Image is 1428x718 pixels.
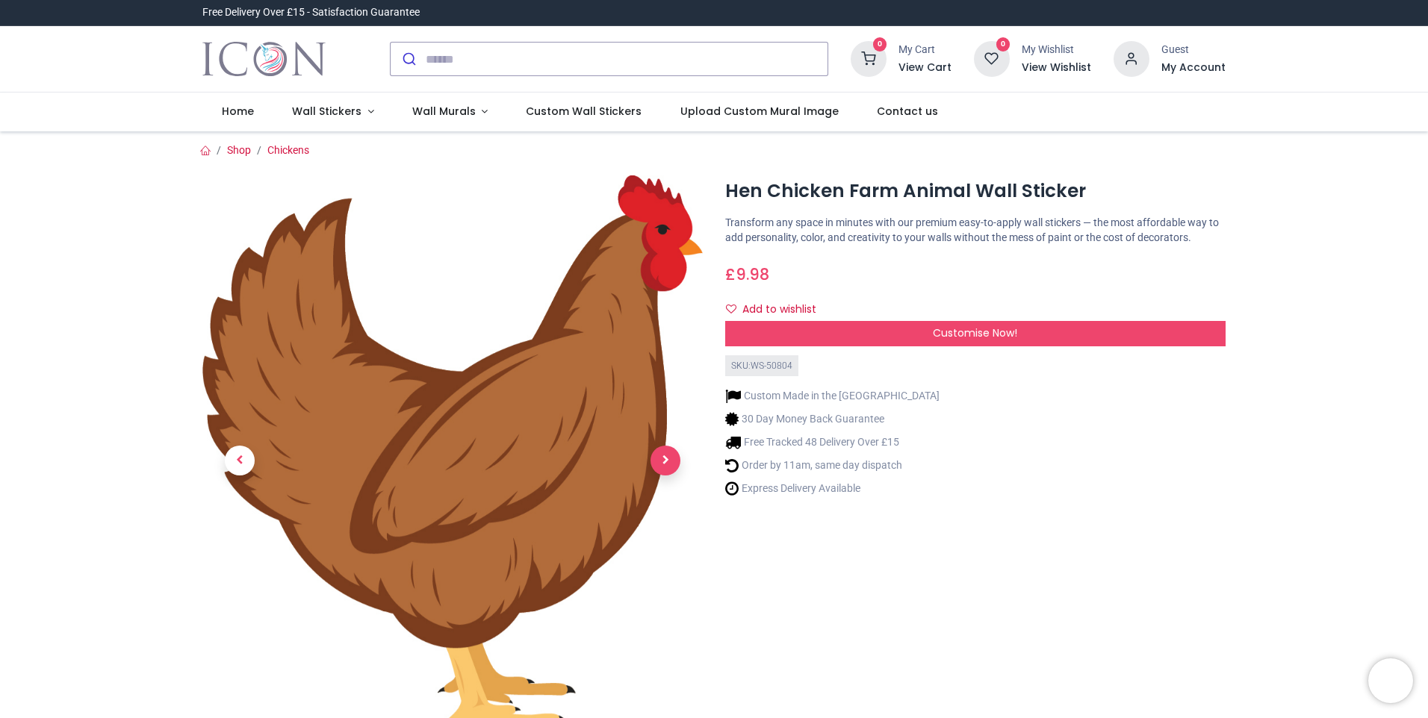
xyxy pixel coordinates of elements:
[1022,43,1091,57] div: My Wishlist
[725,388,940,404] li: Custom Made in the [GEOGRAPHIC_DATA]
[391,43,426,75] button: Submit
[851,52,887,64] a: 0
[996,37,1011,51] sup: 0
[292,104,361,119] span: Wall Stickers
[726,304,736,314] i: Add to wishlist
[1022,60,1091,75] a: View Wishlist
[898,43,952,57] div: My Cart
[873,37,887,51] sup: 0
[725,355,798,377] div: SKU: WS-50804
[725,297,829,322] button: Add to wishlistAdd to wishlist
[933,325,1017,340] span: Customise Now!
[1368,658,1413,703] iframe: Brevo live chat
[725,263,769,285] span: £
[202,261,277,661] a: Previous
[273,93,393,131] a: Wall Stickers
[736,263,769,285] span: 9.98
[526,104,642,119] span: Custom Wall Stickers
[725,216,1226,245] p: Transform any space in minutes with our premium easy-to-apply wall stickers — the most affordable...
[725,481,940,496] li: Express Delivery Available
[202,38,326,80] img: Icon Wall Stickers
[412,104,476,119] span: Wall Murals
[227,144,251,156] a: Shop
[898,60,952,75] a: View Cart
[912,5,1226,20] iframe: Customer reviews powered by Trustpilot
[267,144,309,156] a: Chickens
[202,38,326,80] a: Logo of Icon Wall Stickers
[225,446,255,475] span: Previous
[1161,60,1226,75] a: My Account
[725,178,1226,204] h1: Hen Chicken Farm Animal Wall Sticker
[393,93,507,131] a: Wall Murals
[877,104,938,119] span: Contact us
[680,104,839,119] span: Upload Custom Mural Image
[222,104,254,119] span: Home
[725,458,940,473] li: Order by 11am, same day dispatch
[974,52,1010,64] a: 0
[202,5,420,20] div: Free Delivery Over £15 - Satisfaction Guarantee
[1161,43,1226,57] div: Guest
[651,446,680,475] span: Next
[725,434,940,450] li: Free Tracked 48 Delivery Over £15
[725,411,940,427] li: 30 Day Money Back Guarantee
[628,261,703,661] a: Next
